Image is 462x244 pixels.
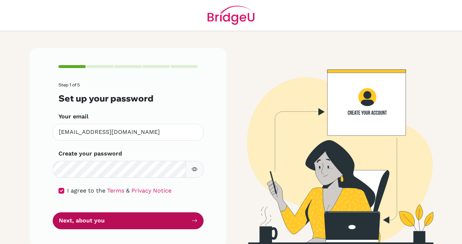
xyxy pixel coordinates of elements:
span: I agree to the [67,187,105,194]
label: Your email [58,112,88,121]
a: Privacy Notice [131,187,171,194]
label: Create your password [58,149,122,158]
button: Next, about you [53,212,204,229]
span: & [126,187,130,194]
span: Step 1 of 5 [58,82,80,87]
input: Insert your email* [53,124,204,141]
a: Terms [107,187,124,194]
h3: Set up your password [58,93,198,104]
